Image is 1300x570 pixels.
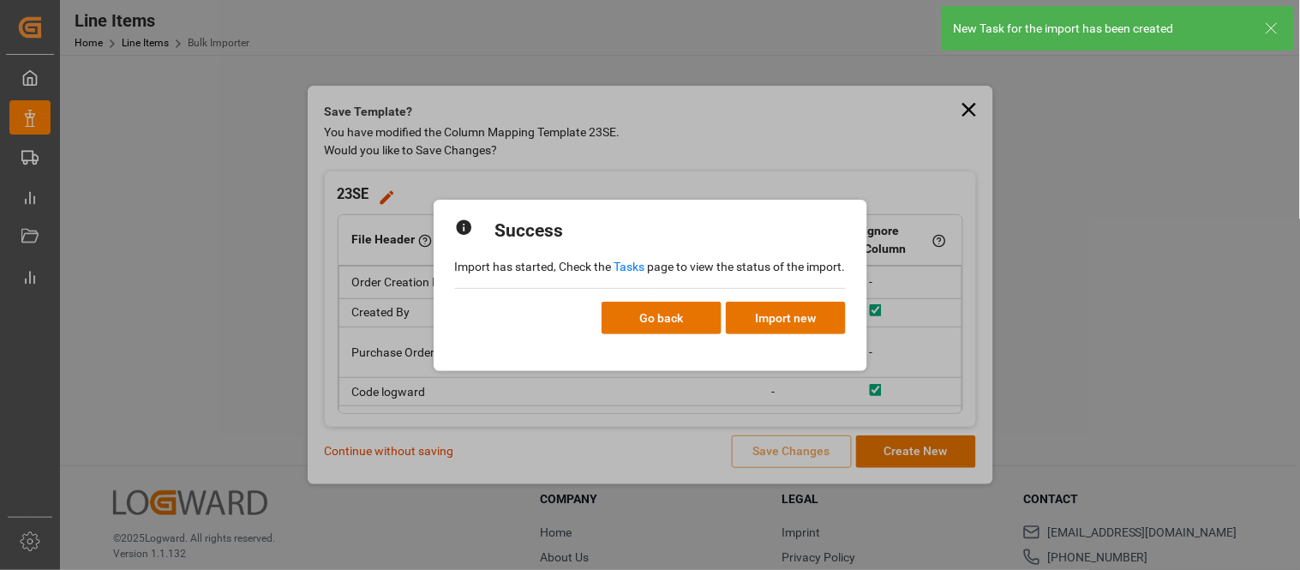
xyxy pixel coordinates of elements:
div: New Task for the import has been created [954,20,1249,38]
a: Tasks [614,260,645,273]
button: Import new [726,302,846,334]
p: Import has started, Check the page to view the status of the import. [455,258,846,276]
h2: Success [495,218,564,245]
button: Go back [602,302,722,334]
